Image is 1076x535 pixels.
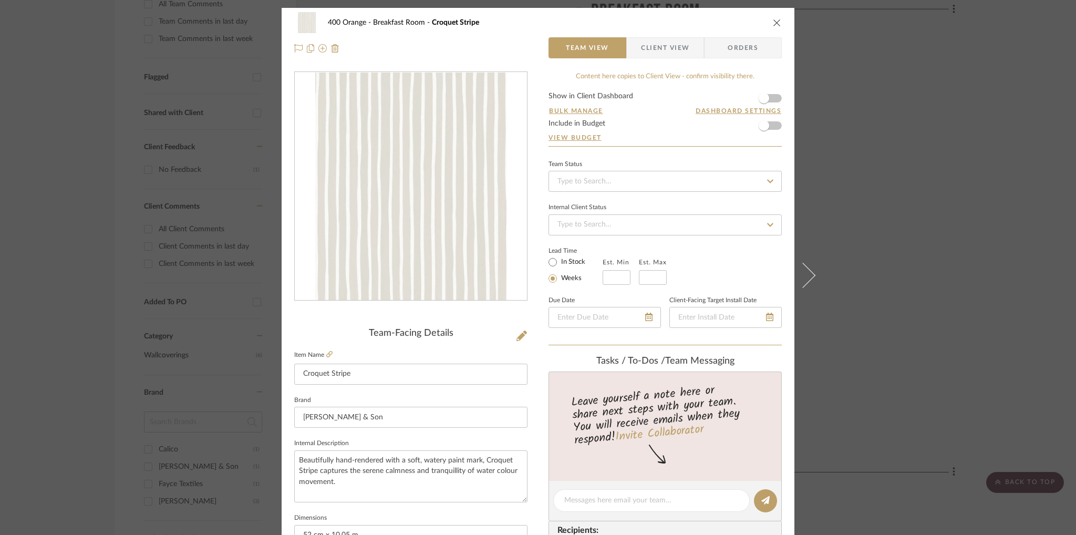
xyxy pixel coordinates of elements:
[295,73,527,301] div: 0
[559,258,585,267] label: In Stock
[641,37,689,58] span: Client View
[315,73,506,301] img: 2468e07a-667b-4dd8-90ca-d841266ecd8e_436x436.jpg
[547,379,783,449] div: Leave yourself a note here or share next steps with your team. You will receive emails when they ...
[603,259,629,266] label: Est. Min
[549,214,782,235] input: Type to Search…
[559,274,582,283] label: Weeks
[373,19,432,26] span: Breakfast Room
[549,205,606,210] div: Internal Client Status
[669,298,757,303] label: Client-Facing Target Install Date
[549,71,782,82] div: Content here copies to Client View - confirm visibility there.
[331,44,339,53] img: Remove from project
[549,255,603,285] mat-radio-group: Select item type
[294,516,327,521] label: Dimensions
[615,420,705,447] a: Invite Collaborator
[566,37,609,58] span: Team View
[294,12,319,33] img: 2468e07a-667b-4dd8-90ca-d841266ecd8e_48x40.jpg
[294,351,333,359] label: Item Name
[549,162,582,167] div: Team Status
[596,356,665,366] span: Tasks / To-Dos /
[549,298,575,303] label: Due Date
[772,18,782,27] button: close
[557,526,777,535] span: Recipients:
[716,37,770,58] span: Orders
[294,398,311,403] label: Brand
[549,171,782,192] input: Type to Search…
[328,19,373,26] span: 400 Orange
[294,328,527,339] div: Team-Facing Details
[294,441,349,446] label: Internal Description
[549,106,604,116] button: Bulk Manage
[669,307,782,328] input: Enter Install Date
[639,259,667,266] label: Est. Max
[549,307,661,328] input: Enter Due Date
[294,364,527,385] input: Enter Item Name
[549,356,782,367] div: team Messaging
[294,407,527,428] input: Enter Brand
[549,133,782,142] a: View Budget
[695,106,782,116] button: Dashboard Settings
[432,19,479,26] span: Croquet Stripe
[549,246,603,255] label: Lead Time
